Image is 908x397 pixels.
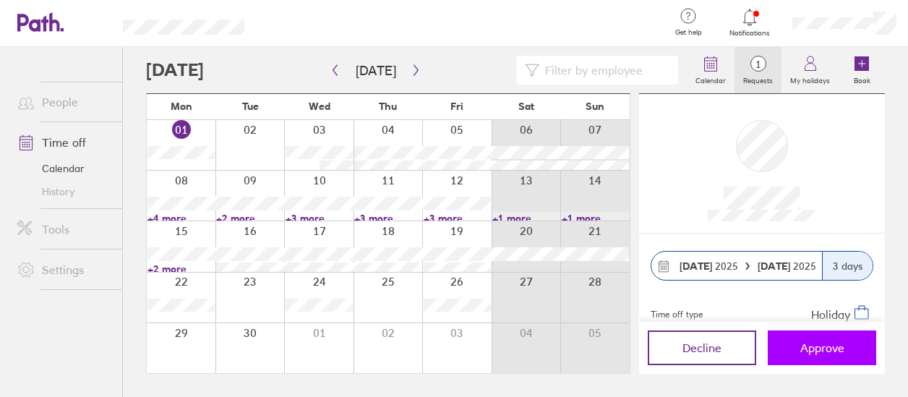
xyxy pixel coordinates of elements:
[309,101,330,112] span: Wed
[539,56,669,84] input: Filter by employee
[6,128,122,157] a: Time off
[800,341,844,354] span: Approve
[682,341,721,354] span: Decline
[171,101,192,112] span: Mon
[781,72,839,85] label: My holidays
[665,28,712,37] span: Get help
[424,212,491,225] a: +3 more
[586,101,604,112] span: Sun
[845,72,879,85] label: Book
[727,29,774,38] span: Notifications
[727,7,774,38] a: Notifications
[6,255,122,284] a: Settings
[768,330,876,365] button: Approve
[216,212,283,225] a: +2 more
[648,330,756,365] button: Decline
[781,47,839,93] a: My holidays
[687,72,734,85] label: Calendar
[680,260,738,272] span: 2025
[758,260,793,273] strong: [DATE]
[680,260,712,273] strong: [DATE]
[758,260,816,272] span: 2025
[734,59,781,70] span: 1
[734,47,781,93] a: 1Requests
[6,180,122,203] a: History
[147,212,215,225] a: +4 more
[562,212,629,225] a: +1 more
[6,215,122,244] a: Tools
[492,212,560,225] a: +1 more
[354,212,421,225] a: +3 more
[518,101,534,112] span: Sat
[822,252,873,280] div: 3 days
[6,87,122,116] a: People
[286,212,353,225] a: +3 more
[734,72,781,85] label: Requests
[147,262,215,276] a: +2 more
[651,304,703,321] div: Time off type
[379,101,397,112] span: Thu
[242,101,259,112] span: Tue
[450,101,463,112] span: Fri
[687,47,734,93] a: Calendar
[344,59,408,82] button: [DATE]
[6,157,122,180] a: Calendar
[839,47,885,93] a: Book
[811,307,850,322] span: Holiday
